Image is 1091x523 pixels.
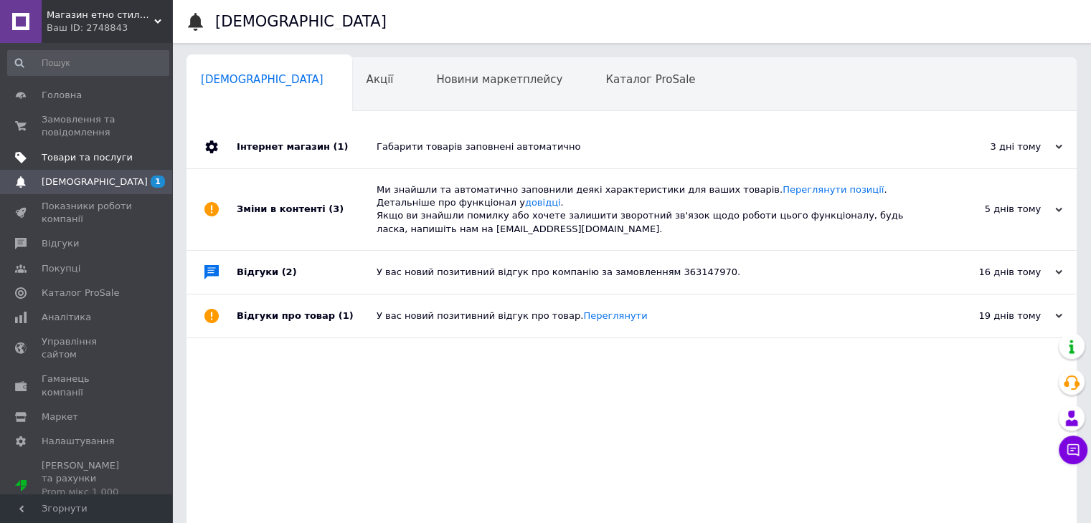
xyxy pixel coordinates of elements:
[377,266,919,279] div: У вас новий позитивний відгук про компанію за замовленням 363147970.
[282,267,297,277] span: (2)
[42,287,119,299] span: Каталог ProSale
[339,310,354,321] span: (1)
[42,237,79,250] span: Відгуки
[42,311,91,324] span: Аналітика
[201,73,323,86] span: [DEMOGRAPHIC_DATA]
[215,13,387,30] h1: [DEMOGRAPHIC_DATA]
[7,50,169,76] input: Пошук
[237,125,377,168] div: Інтернет магазин
[42,411,78,423] span: Маркет
[47,21,172,34] div: Ваш ID: 2748843
[583,310,647,321] a: Переглянути
[42,176,148,188] span: [DEMOGRAPHIC_DATA]
[42,89,82,102] span: Головна
[525,197,561,208] a: довідці
[1059,436,1087,464] button: Чат з покупцем
[237,294,377,337] div: Відгуки про товар
[919,203,1062,216] div: 5 днів тому
[42,335,133,361] span: Управління сайтом
[919,140,1062,153] div: 3 дні тому
[605,73,695,86] span: Каталог ProSale
[42,459,133,512] span: [PERSON_NAME] та рахунки
[329,203,344,214] span: (3)
[367,73,394,86] span: Акції
[151,176,165,188] span: 1
[42,200,133,226] span: Показники роботи компанії
[919,266,1062,279] div: 16 днів тому
[333,141,348,152] span: (1)
[42,113,133,139] span: Замовлення та повідомлення
[377,183,919,236] div: Ми знайшли та автоматично заповнили деякі характеристики для ваших товарів. . Детальніше про функ...
[47,9,154,21] span: Магазин етно стилю Полотно
[237,169,377,250] div: Зміни в контенті
[42,435,115,448] span: Налаштування
[919,310,1062,322] div: 19 днів тому
[42,373,133,398] span: Гаманець компанії
[42,151,133,164] span: Товари та послуги
[377,310,919,322] div: У вас новий позитивний відгук про товар.
[42,486,133,512] div: Prom мікс 1 000 (13 місяців)
[42,262,80,275] span: Покупці
[783,184,884,195] a: Переглянути позиції
[237,251,377,294] div: Відгуки
[377,140,919,153] div: Габарити товарів заповнені автоматично
[436,73,562,86] span: Новини маркетплейсу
